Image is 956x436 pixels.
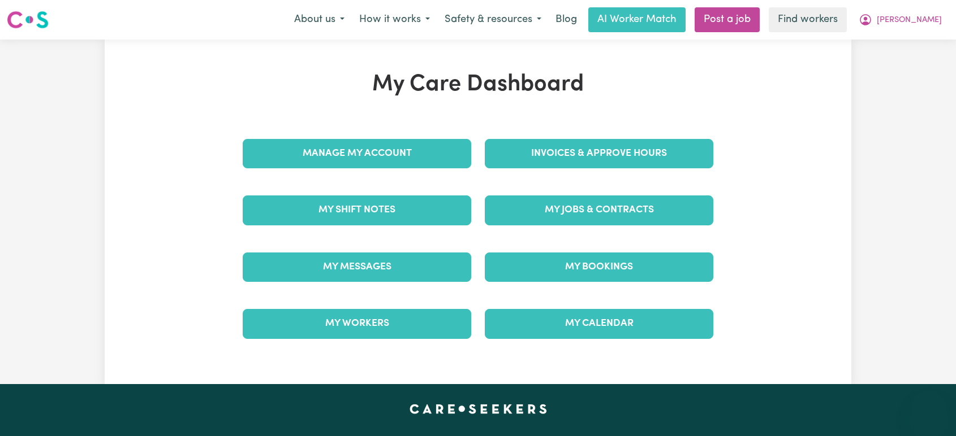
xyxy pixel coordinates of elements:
[549,7,584,32] a: Blog
[7,7,49,33] a: Careseekers logo
[437,8,549,32] button: Safety & resources
[352,8,437,32] button: How it works
[410,404,547,413] a: Careseekers home page
[851,8,949,32] button: My Account
[877,14,942,27] span: [PERSON_NAME]
[588,7,686,32] a: AI Worker Match
[287,8,352,32] button: About us
[769,7,847,32] a: Find workers
[243,195,471,225] a: My Shift Notes
[485,309,713,338] a: My Calendar
[485,252,713,282] a: My Bookings
[243,252,471,282] a: My Messages
[243,309,471,338] a: My Workers
[236,71,720,98] h1: My Care Dashboard
[911,391,947,427] iframe: Button to launch messaging window
[485,195,713,225] a: My Jobs & Contracts
[695,7,760,32] a: Post a job
[7,10,49,30] img: Careseekers logo
[485,139,713,168] a: Invoices & Approve Hours
[243,139,471,168] a: Manage My Account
